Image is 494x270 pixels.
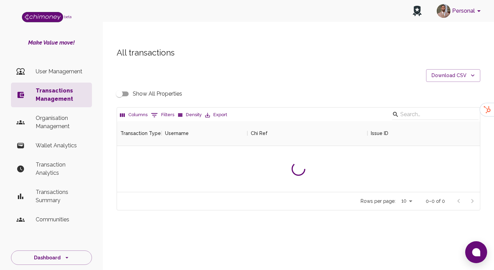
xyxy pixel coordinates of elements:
[117,47,480,58] h5: All transactions
[361,198,396,205] p: Rows per page:
[36,216,86,224] p: Communities
[36,114,86,131] p: Organisation Management
[149,110,176,121] button: Show filters
[371,121,388,146] div: Issue ID
[247,121,367,146] div: Chi Ref
[36,142,86,150] p: Wallet Analytics
[120,121,161,146] div: Transaction Type
[36,87,86,103] p: Transactions Management
[36,188,86,205] p: Transactions Summary
[36,67,86,76] p: User Management
[203,110,229,120] button: Export
[398,196,415,206] div: 10
[426,198,445,205] p: 0–0 of 0
[133,90,182,98] span: Show All Properties
[165,121,189,146] div: Username
[22,12,63,22] img: Logo
[465,241,487,263] button: Open chat window
[117,121,162,146] div: Transaction Type
[118,110,149,120] button: Select columns
[400,109,468,120] input: Search…
[437,4,450,18] img: avatar
[392,109,479,121] div: Search
[426,69,480,82] button: Download CSV
[162,121,247,146] div: Username
[434,2,486,20] button: account of current user
[64,15,72,19] span: beta
[11,250,92,265] button: Dashboard
[36,161,86,177] p: Transaction Analytics
[251,121,268,146] div: Chi Ref
[176,110,203,120] button: Density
